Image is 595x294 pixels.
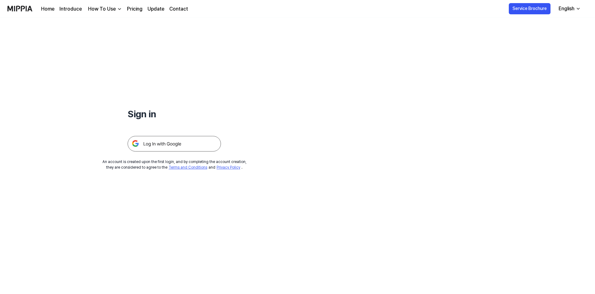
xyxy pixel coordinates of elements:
[554,2,584,15] button: English
[128,136,221,152] img: 구글 로그인 버튼
[169,5,188,13] a: Contact
[509,3,550,14] button: Service Brochure
[128,107,221,121] h1: Sign in
[127,5,143,13] a: Pricing
[102,159,246,170] div: An account is created upon the first login, and by completing the account creation, they are cons...
[148,5,164,13] a: Update
[557,5,576,12] div: English
[117,7,122,12] img: down
[41,5,54,13] a: Home
[87,5,122,13] button: How To Use
[217,165,240,170] a: Privacy Policy
[169,165,207,170] a: Terms and Conditions
[59,5,82,13] a: Introduce
[87,5,117,13] div: How To Use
